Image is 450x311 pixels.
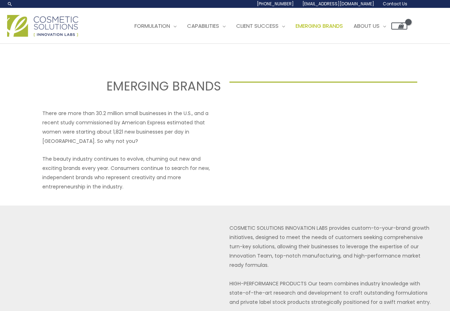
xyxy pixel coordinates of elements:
[42,109,221,146] p: There are more than 30.2 million small businesses in the U.S., and a recent study commissioned by...
[296,22,343,30] span: Emerging Brands
[187,22,219,30] span: Capabilities
[42,154,221,191] p: The beauty industry continues to evolve, churning out new and exciting brands every year. Consume...
[129,15,182,37] a: Formulation
[383,1,407,7] span: Contact Us
[7,1,13,7] a: Search icon link
[391,22,407,30] a: View Shopping Cart, empty
[348,15,391,37] a: About Us
[354,22,380,30] span: About Us
[124,15,407,37] nav: Site Navigation
[236,22,279,30] span: Client Success
[7,15,78,37] img: Cosmetic Solutions Logo
[231,15,290,37] a: Client Success
[182,15,231,37] a: Capabilities
[290,15,348,37] a: Emerging Brands
[33,78,221,94] h2: EMERGING BRANDS
[134,22,170,30] span: Formulation
[257,1,294,7] span: [PHONE_NUMBER]
[302,1,374,7] span: [EMAIL_ADDRESS][DOMAIN_NAME]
